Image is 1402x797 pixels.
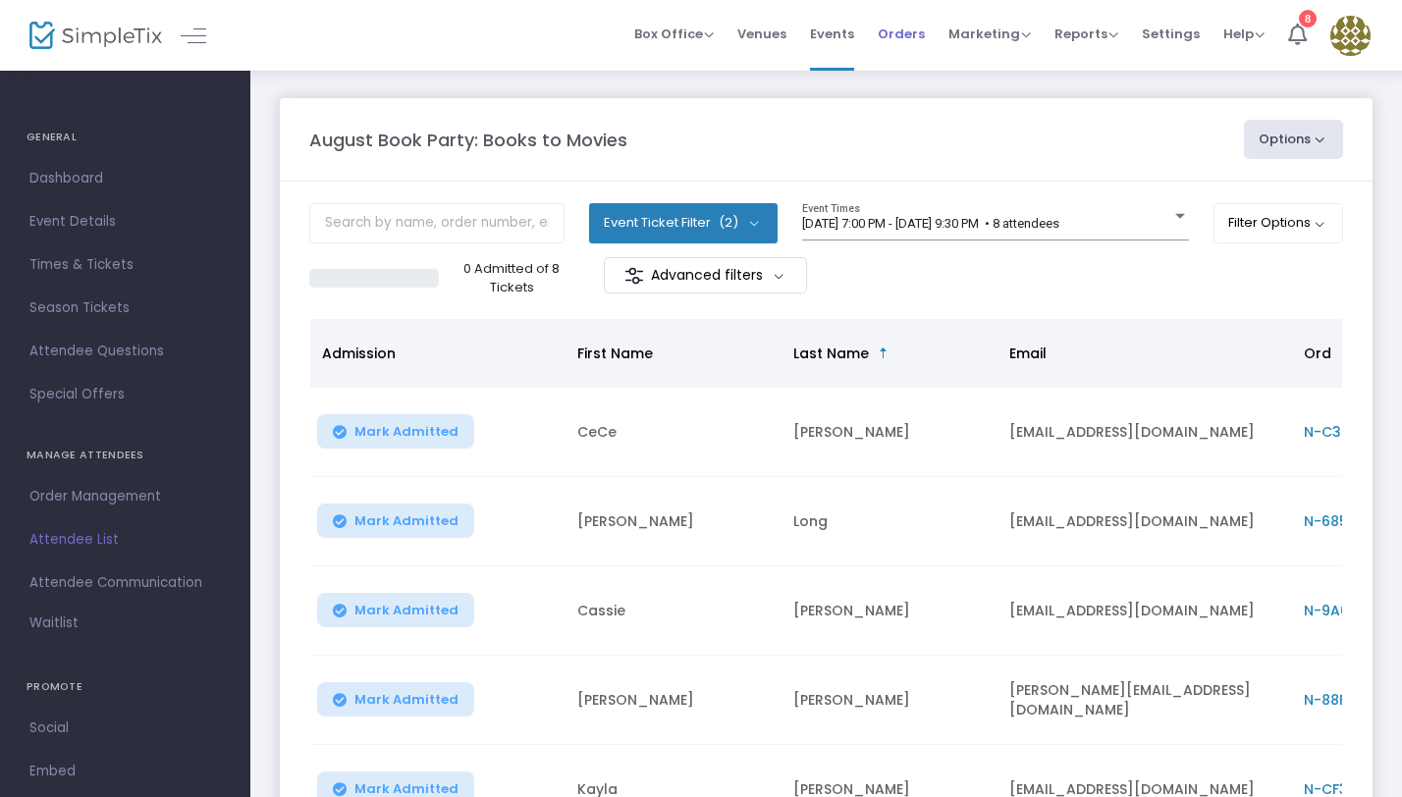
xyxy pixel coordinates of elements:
span: First Name [577,344,653,363]
m-button: Advanced filters [604,257,807,293]
span: Venues [737,9,786,59]
button: Mark Admitted [317,504,474,538]
button: Filter Options [1213,203,1344,242]
span: [DATE] 7:00 PM - [DATE] 9:30 PM • 8 attendees [802,216,1059,231]
span: Box Office [634,25,714,43]
span: Times & Tickets [29,252,221,278]
h4: PROMOTE [27,667,224,707]
input: Search by name, order number, email, ip address [309,203,565,243]
span: Email [1009,344,1047,363]
button: Mark Admitted [317,414,474,449]
div: 8 [1299,10,1317,27]
span: Social [29,716,221,741]
td: [EMAIL_ADDRESS][DOMAIN_NAME] [998,388,1292,477]
td: [EMAIL_ADDRESS][DOMAIN_NAME] [998,477,1292,566]
h4: MANAGE ATTENDEES [27,436,224,475]
span: Settings [1142,9,1200,59]
span: Reports [1054,25,1118,43]
span: Mark Admitted [354,513,458,529]
td: CeCe [566,388,782,477]
span: Help [1223,25,1265,43]
td: [PERSON_NAME] [782,388,998,477]
td: Cassie [566,566,782,656]
span: Last Name [793,344,869,363]
td: [PERSON_NAME] [566,656,782,745]
span: Marketing [948,25,1031,43]
span: Order Management [29,484,221,509]
span: Waitlist [29,613,79,633]
span: Season Tickets [29,295,221,321]
span: Mark Admitted [354,424,458,440]
span: Embed [29,759,221,784]
span: Sortable [876,345,891,361]
button: Mark Admitted [317,593,474,627]
button: Options [1244,120,1344,159]
m-panel-title: August Book Party: Books to Movies [309,127,627,153]
button: Event Ticket Filter(2) [589,203,778,242]
span: Admission [322,344,396,363]
span: Mark Admitted [354,781,458,797]
span: Event Details [29,209,221,235]
td: [EMAIL_ADDRESS][DOMAIN_NAME] [998,566,1292,656]
td: [PERSON_NAME] [782,566,998,656]
h4: GENERAL [27,118,224,157]
img: filter [624,266,644,286]
span: Dashboard [29,166,221,191]
button: Mark Admitted [317,682,474,717]
span: Orders [878,9,925,59]
span: Attendee Questions [29,339,221,364]
span: Attendee List [29,527,221,553]
td: Long [782,477,998,566]
span: Mark Admitted [354,692,458,708]
span: Events [810,9,854,59]
span: Order ID [1304,344,1364,363]
span: Special Offers [29,382,221,407]
td: [PERSON_NAME] [566,477,782,566]
span: Attendee Communication [29,570,221,596]
span: Mark Admitted [354,603,458,618]
td: [PERSON_NAME] [782,656,998,745]
td: [PERSON_NAME][EMAIL_ADDRESS][DOMAIN_NAME] [998,656,1292,745]
span: (2) [719,215,738,231]
p: 0 Admitted of 8 Tickets [447,259,577,297]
